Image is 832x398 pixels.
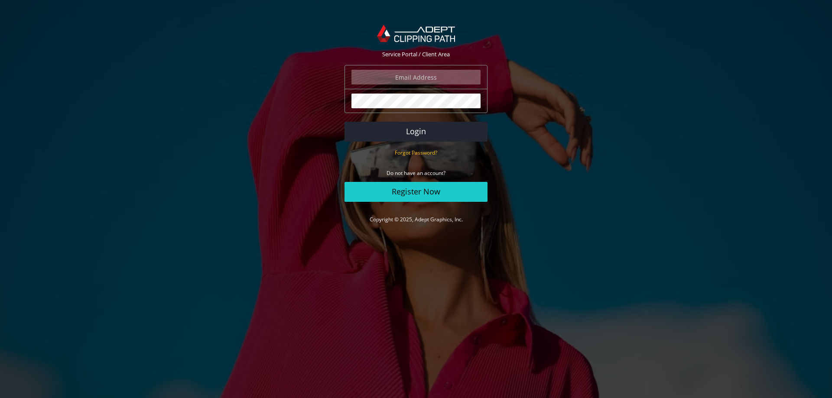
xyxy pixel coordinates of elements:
[370,216,463,223] a: Copyright © 2025, Adept Graphics, Inc.
[344,122,487,142] button: Login
[382,50,450,58] span: Service Portal / Client Area
[377,25,455,42] img: Adept Graphics
[344,182,487,202] a: Register Now
[395,149,437,156] a: Forgot Password?
[351,70,481,84] input: Email Address
[387,169,445,177] small: Do not have an account?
